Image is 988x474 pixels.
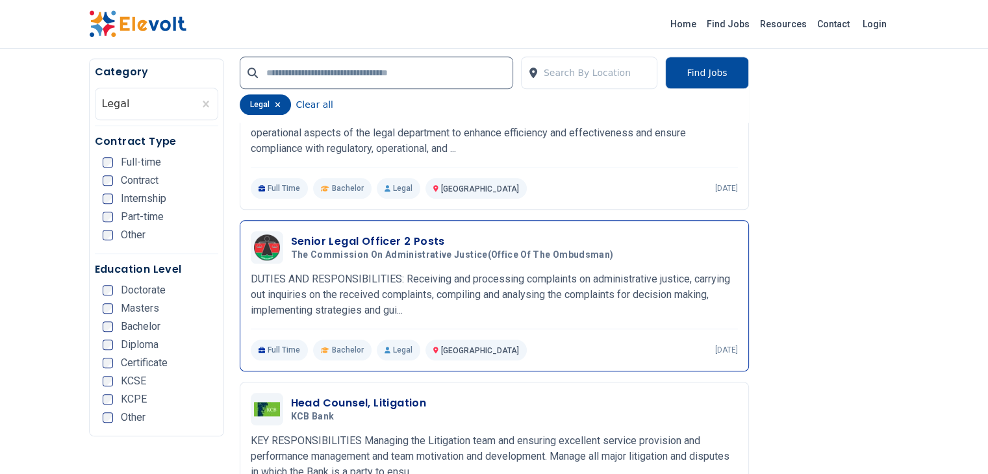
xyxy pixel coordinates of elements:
input: Doctorate [103,285,113,295]
span: Certificate [121,358,168,368]
span: KCSE [121,376,146,386]
span: Internship [121,193,166,204]
div: legal [240,94,291,115]
img: KCB Bank [254,402,280,416]
p: The Legal Operations Manager supports the Head of Legal Operations in streamlining and managing t... [251,110,738,156]
input: Certificate [103,358,113,368]
input: Other [103,412,113,423]
span: Part-time [121,212,164,222]
span: Doctorate [121,285,166,295]
input: Internship [103,193,113,204]
span: [GEOGRAPHIC_DATA] [441,184,519,193]
p: [DATE] [715,345,738,355]
input: Full-time [103,157,113,168]
h5: Contract Type [95,134,218,149]
input: Other [103,230,113,240]
input: Contract [103,175,113,186]
input: KCPE [103,394,113,405]
img: The Commission on Administrative Justice(Office of the Ombudsman) [254,234,280,260]
span: Bachelor [332,183,364,193]
p: [DATE] [715,183,738,193]
h3: Head Counsel, Litigation [291,395,427,411]
a: Home [665,14,702,34]
span: [GEOGRAPHIC_DATA] [441,346,519,355]
span: Bachelor [332,345,364,355]
span: KCB Bank [291,411,335,423]
p: Legal [377,178,420,199]
span: Other [121,230,146,240]
input: Masters [103,303,113,314]
span: Full-time [121,157,161,168]
span: The Commission on Administrative Justice(Office of the Ombudsman) [291,249,614,261]
p: Full Time [251,178,309,199]
button: Clear all [296,94,333,115]
iframe: Chat Widget [923,412,988,474]
p: Legal [377,340,420,360]
input: Bachelor [103,321,113,332]
input: KCSE [103,376,113,386]
h5: Category [95,64,218,80]
h5: Education Level [95,262,218,277]
a: Resources [755,14,812,34]
a: Contact [812,14,855,34]
span: Bachelor [121,321,160,332]
a: The Commission on Administrative Justice(Office of the Ombudsman)Senior Legal Officer 2 PostsThe ... [251,231,738,360]
span: Masters [121,303,159,314]
iframe: Advertisement [765,58,926,448]
span: Diploma [121,340,158,350]
input: Diploma [103,340,113,350]
input: Part-time [103,212,113,222]
h3: Senior Legal Officer 2 Posts [291,234,619,249]
img: Elevolt [89,10,186,38]
span: Other [121,412,146,423]
a: Find Jobs [702,14,755,34]
span: Contract [121,175,158,186]
button: Find Jobs [665,56,748,89]
a: Equity BankLegal Operations ManagerEquity BankThe Legal Operations Manager supports the Head of L... [251,69,738,199]
a: Login [855,11,894,37]
p: DUTIES AND RESPONSIBILITIES: Receiving and processing complaints on administrative justice, carry... [251,271,738,318]
p: Full Time [251,340,309,360]
span: KCPE [121,394,147,405]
